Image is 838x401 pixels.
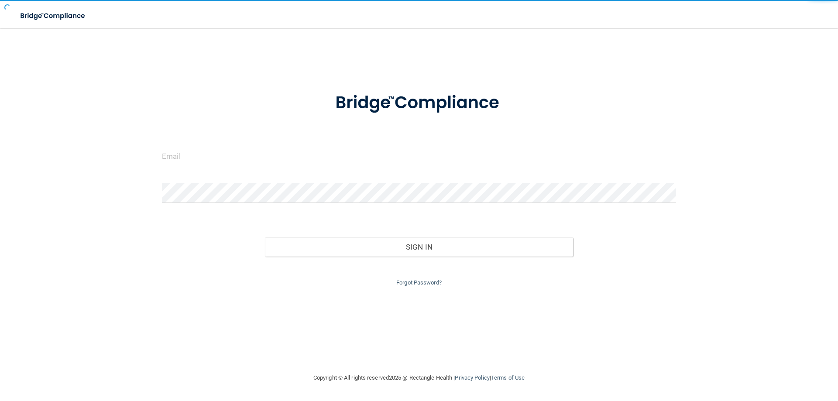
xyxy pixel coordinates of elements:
a: Privacy Policy [455,374,489,381]
a: Forgot Password? [396,279,442,286]
img: bridge_compliance_login_screen.278c3ca4.svg [13,7,93,25]
input: Email [162,147,676,166]
button: Sign In [265,237,574,257]
a: Terms of Use [491,374,525,381]
img: bridge_compliance_login_screen.278c3ca4.svg [317,80,521,126]
div: Copyright © All rights reserved 2025 @ Rectangle Health | | [260,364,578,392]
